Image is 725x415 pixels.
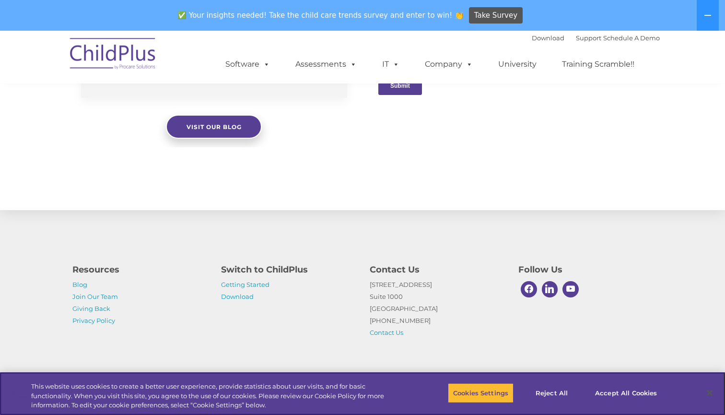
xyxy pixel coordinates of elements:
button: Accept All Cookies [590,383,662,403]
a: Assessments [286,55,366,74]
a: Schedule A Demo [603,34,660,42]
a: Youtube [560,279,581,300]
a: Support [576,34,601,42]
a: Getting Started [221,281,269,288]
a: Contact Us [370,329,403,336]
a: Linkedin [539,279,561,300]
a: Join Our Team [72,293,118,300]
h4: Switch to ChildPlus [221,263,355,276]
a: Download [221,293,254,300]
button: Reject All [522,383,582,403]
span: Last name [133,63,163,71]
a: Software [216,55,280,74]
a: Company [415,55,482,74]
div: This website uses cookies to create a better user experience, provide statistics about user visit... [31,382,399,410]
span: Take Survey [474,7,517,24]
a: Take Survey [469,7,523,24]
a: Facebook [518,279,539,300]
a: IT [373,55,409,74]
span: Phone number [133,103,174,110]
a: Download [532,34,564,42]
a: University [489,55,546,74]
span: Visit our blog [187,123,242,130]
h4: Resources [72,263,207,276]
a: Giving Back [72,305,110,312]
font: | [532,34,660,42]
a: Visit our blog [166,115,262,139]
img: ChildPlus by Procare Solutions [65,31,161,79]
button: Cookies Settings [448,383,514,403]
a: Privacy Policy [72,317,115,324]
a: Training Scramble!! [552,55,644,74]
h4: Follow Us [518,263,653,276]
p: [STREET_ADDRESS] Suite 1000 [GEOGRAPHIC_DATA] [PHONE_NUMBER] [370,279,504,339]
a: Blog [72,281,87,288]
span: ✅ Your insights needed! Take the child care trends survey and enter to win! 👏 [174,6,468,25]
h4: Contact Us [370,263,504,276]
button: Close [699,382,720,403]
